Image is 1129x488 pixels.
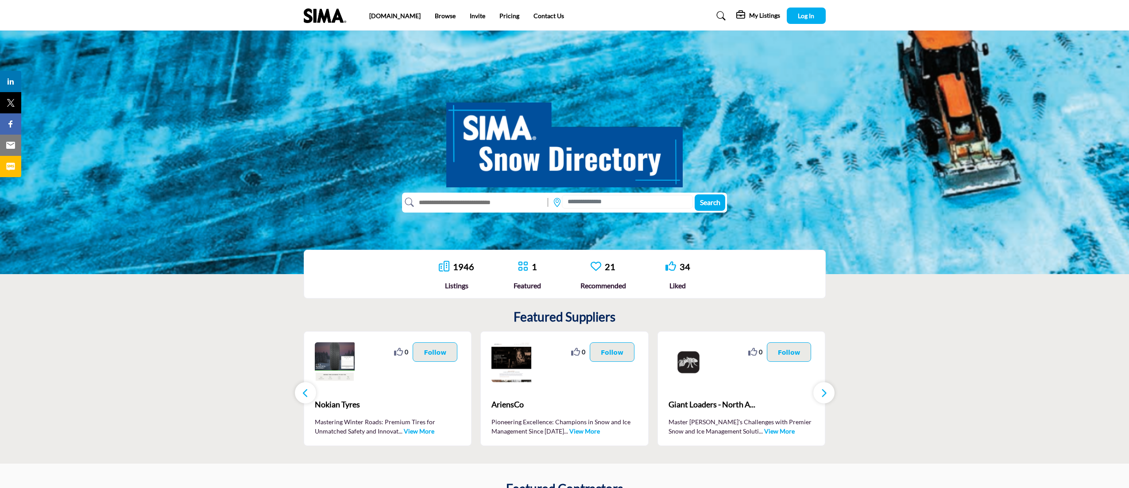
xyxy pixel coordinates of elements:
a: View More [764,427,795,435]
a: AriensCo [491,393,638,417]
div: My Listings [736,11,780,21]
a: Nokian Tyres [315,393,461,417]
span: AriensCo [491,399,638,411]
img: SIMA Snow Directory [446,93,683,187]
span: ... [398,427,402,435]
a: Invite [470,12,485,19]
a: Giant Loaders - North A... [669,393,815,417]
a: Browse [435,12,456,19]
a: 21 [605,261,615,272]
span: Giant Loaders - North A... [669,399,815,411]
a: Contact Us [534,12,564,19]
p: Follow [424,347,446,357]
img: Site Logo [304,8,351,23]
span: Log In [798,12,814,19]
a: View More [569,427,600,435]
span: 0 [405,347,408,356]
a: Go to Recommended [591,261,601,273]
a: Pricing [499,12,519,19]
span: 0 [582,347,585,356]
img: Rectangle%203585.svg [545,196,550,209]
p: Follow [601,347,623,357]
h5: My Listings [749,12,780,19]
b: Giant Loaders - North America [669,393,815,417]
a: [DOMAIN_NAME] [369,12,421,19]
button: Log In [787,8,826,24]
div: Recommended [580,280,626,291]
p: Master [PERSON_NAME]'s Challenges with Premier Snow and Ice Management Soluti [669,417,815,435]
span: Search [700,198,720,206]
span: Nokian Tyres [315,399,461,411]
p: Mastering Winter Roads: Premium Tires for Unmatched Safety and Innovat [315,417,461,435]
p: Follow [778,347,800,357]
div: Listings [439,280,474,291]
a: 34 [680,261,690,272]
img: Nokian Tyres [315,342,355,382]
button: Follow [413,342,457,362]
i: Go to Liked [665,261,676,271]
button: Search [695,194,725,211]
img: Giant Loaders - North America [669,342,708,382]
div: Featured [514,280,541,291]
p: Pioneering Excellence: Champions in Snow and Ice Management Since [DATE] [491,417,638,435]
a: Go to Featured [518,261,528,273]
a: Search [708,9,731,23]
h2: Featured Suppliers [514,310,615,325]
span: ... [759,427,763,435]
img: AriensCo [491,342,531,382]
button: Follow [590,342,634,362]
button: Follow [767,342,812,362]
a: 1946 [453,261,474,272]
span: 0 [759,347,762,356]
a: View More [404,427,434,435]
span: ... [564,427,568,435]
a: 1 [532,261,537,272]
div: Liked [665,280,690,291]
